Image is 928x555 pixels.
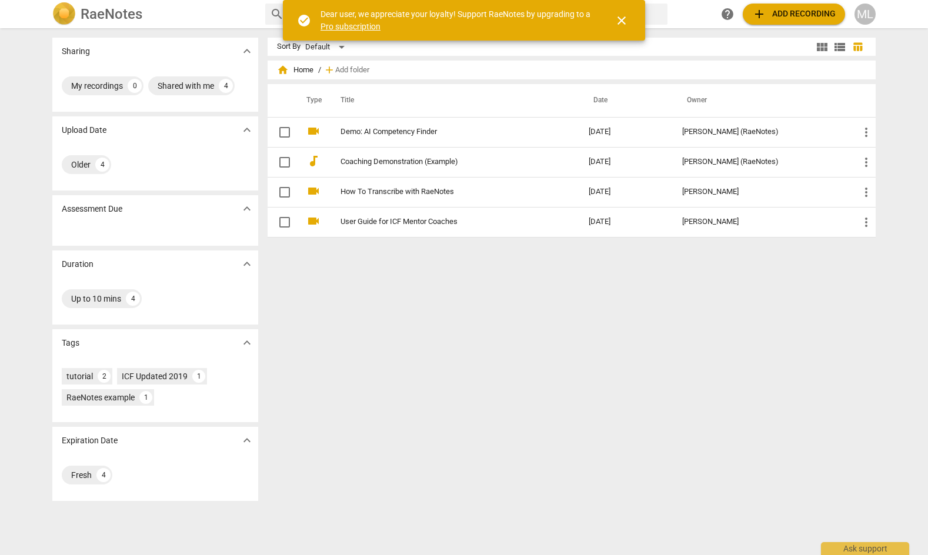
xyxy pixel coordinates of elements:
[240,44,254,58] span: expand_more
[859,185,873,199] span: more_vert
[341,128,546,136] a: Demo: AI Competency Finder
[859,125,873,139] span: more_vert
[277,64,289,76] span: home
[579,84,673,117] th: Date
[139,391,152,404] div: 1
[62,258,94,270] p: Duration
[682,188,840,196] div: [PERSON_NAME]
[815,40,829,54] span: view_module
[682,218,840,226] div: [PERSON_NAME]
[859,155,873,169] span: more_vert
[341,158,546,166] a: Coaching Demonstration (Example)
[579,147,673,177] td: [DATE]
[62,45,90,58] p: Sharing
[277,64,313,76] span: Home
[720,7,735,21] span: help
[743,4,845,25] button: Upload
[297,14,311,28] span: check_circle
[321,8,593,32] div: Dear user, we appreciate your loyalty! Support RaeNotes by upgrading to a
[71,293,121,305] div: Up to 10 mins
[240,257,254,271] span: expand_more
[66,370,93,382] div: tutorial
[128,79,142,93] div: 0
[240,336,254,350] span: expand_more
[277,42,301,51] div: Sort By
[66,392,135,403] div: RaeNotes example
[306,184,321,198] span: videocam
[579,207,673,237] td: [DATE]
[318,66,321,75] span: /
[752,7,766,21] span: add
[52,2,256,26] a: LogoRaeNotes
[238,42,256,60] button: Show more
[321,22,380,31] a: Pro subscription
[813,38,831,56] button: Tile view
[62,203,122,215] p: Assessment Due
[122,370,188,382] div: ICF Updated 2019
[849,38,866,56] button: Table view
[682,128,840,136] div: [PERSON_NAME] (RaeNotes)
[126,292,140,306] div: 4
[71,469,92,481] div: Fresh
[238,255,256,273] button: Show more
[96,468,111,482] div: 4
[833,40,847,54] span: view_list
[607,6,636,35] button: Close
[615,14,629,28] span: close
[81,6,142,22] h2: RaeNotes
[717,4,738,25] a: Help
[238,334,256,352] button: Show more
[62,337,79,349] p: Tags
[859,215,873,229] span: more_vert
[579,177,673,207] td: [DATE]
[341,218,546,226] a: User Guide for ICF Mentor Coaches
[240,202,254,216] span: expand_more
[62,434,118,447] p: Expiration Date
[335,66,369,75] span: Add folder
[306,214,321,228] span: videocam
[71,80,123,92] div: My recordings
[219,79,233,93] div: 4
[238,121,256,139] button: Show more
[238,432,256,449] button: Show more
[240,433,254,447] span: expand_more
[52,2,76,26] img: Logo
[305,38,349,56] div: Default
[240,123,254,137] span: expand_more
[297,84,326,117] th: Type
[95,158,109,172] div: 4
[62,124,106,136] p: Upload Date
[270,7,284,21] span: search
[752,7,836,21] span: Add recording
[852,41,863,52] span: table_chart
[238,200,256,218] button: Show more
[831,38,849,56] button: List view
[682,158,840,166] div: [PERSON_NAME] (RaeNotes)
[821,542,909,555] div: Ask support
[158,80,214,92] div: Shared with me
[192,370,205,383] div: 1
[71,159,91,170] div: Older
[854,4,876,25] button: ML
[323,64,335,76] span: add
[579,117,673,147] td: [DATE]
[306,154,321,168] span: audiotrack
[306,124,321,138] span: videocam
[326,84,579,117] th: Title
[98,370,111,383] div: 2
[341,188,546,196] a: How To Transcribe with RaeNotes
[673,84,850,117] th: Owner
